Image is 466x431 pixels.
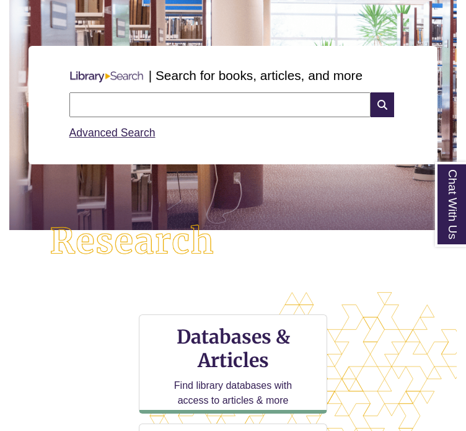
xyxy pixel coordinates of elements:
p: | Search for books, articles, and more [149,66,363,85]
h3: Databases & Articles [149,325,317,372]
a: Advanced Search [69,127,156,139]
img: Libary Search [64,66,149,87]
a: Databases & Articles Find library databases with access to articles & more [139,314,327,414]
i: Search [371,92,394,117]
img: Research [32,207,233,277]
p: Find library databases with access to articles & more [166,378,300,408]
